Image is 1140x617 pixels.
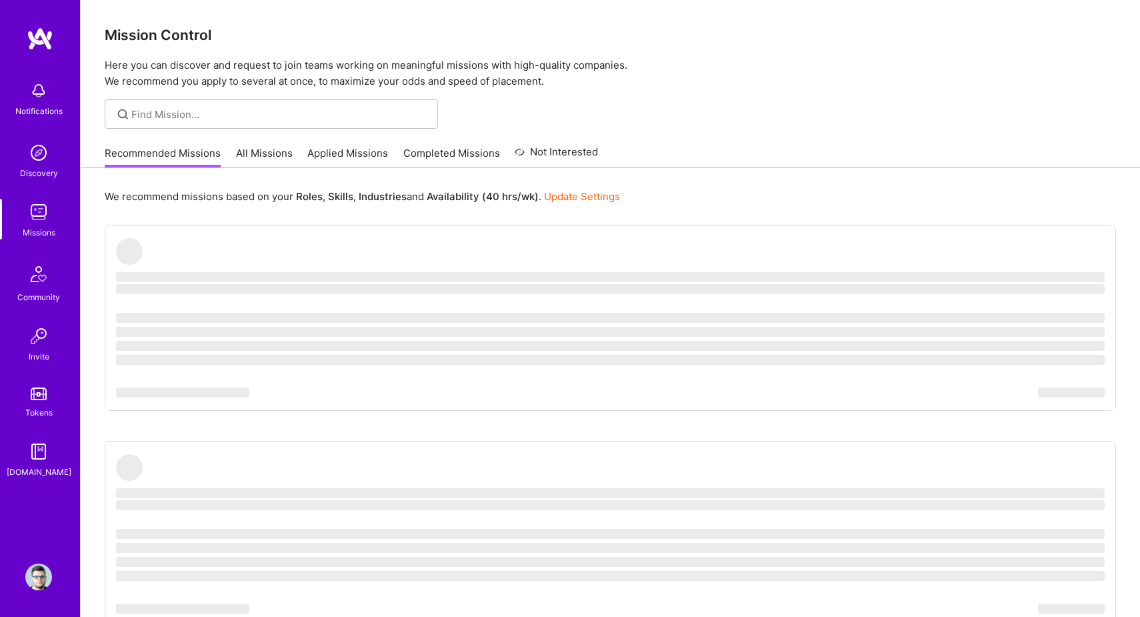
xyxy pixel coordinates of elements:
img: bell [25,77,52,104]
img: tokens [31,388,47,400]
div: Tokens [25,406,53,420]
img: User Avatar [25,564,52,590]
div: Discovery [20,166,58,180]
div: Invite [29,350,49,364]
div: Notifications [15,104,63,118]
a: User Avatar [22,564,55,590]
p: We recommend missions based on your , , and . [105,189,620,203]
a: Not Interested [515,144,598,168]
a: All Missions [236,146,293,168]
a: Completed Missions [403,146,500,168]
a: Recommended Missions [105,146,221,168]
h3: Mission Control [105,27,1116,43]
img: logo [27,27,53,51]
a: Update Settings [544,190,620,203]
img: Community [23,258,55,290]
i: icon SearchGrey [115,107,131,122]
p: Here you can discover and request to join teams working on meaningful missions with high-quality ... [105,57,1116,89]
div: Community [17,290,60,304]
div: [DOMAIN_NAME] [7,465,71,479]
input: Find Mission... [131,107,428,121]
img: teamwork [25,199,52,225]
img: guide book [25,438,52,465]
img: Invite [25,323,52,350]
b: Roles [296,190,323,203]
b: Skills [328,190,353,203]
img: discovery [25,139,52,166]
b: Availability (40 hrs/wk) [427,190,539,203]
b: Industries [359,190,407,203]
div: Missions [23,225,55,239]
a: Applied Missions [307,146,388,168]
